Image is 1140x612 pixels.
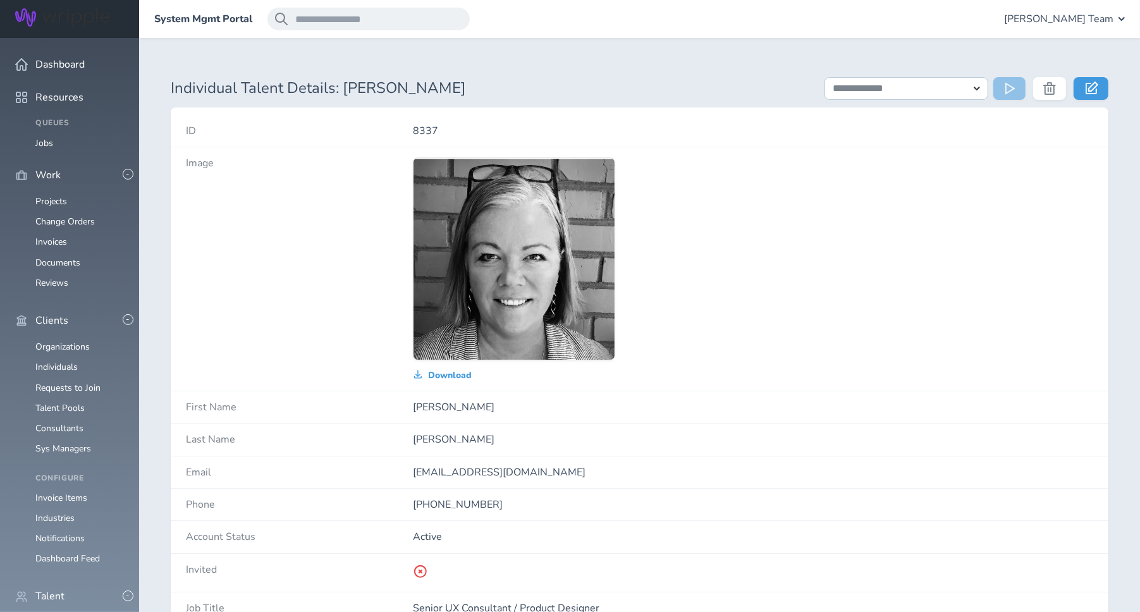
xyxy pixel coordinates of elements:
[123,314,133,325] button: -
[1004,13,1113,25] span: [PERSON_NAME] Team
[186,467,413,478] h4: Email
[35,119,124,128] h4: Queues
[186,499,413,510] h4: Phone
[35,92,83,103] span: Resources
[413,531,1093,542] p: Active
[428,370,472,381] span: Download
[993,77,1026,100] button: Run Action
[35,216,95,228] a: Change Orders
[1033,77,1066,100] button: Delete
[413,499,1093,510] p: [PHONE_NUMBER]
[1074,77,1108,100] a: Edit
[171,80,809,97] h1: Individual Talent Details: [PERSON_NAME]
[186,401,413,413] h4: First Name
[35,341,90,353] a: Organizations
[186,157,413,169] h4: Image
[35,315,68,326] span: Clients
[413,125,1093,137] p: 8337
[413,401,1093,413] p: [PERSON_NAME]
[35,236,67,248] a: Invoices
[35,422,83,434] a: Consultants
[15,8,110,27] img: Wripple
[414,158,615,359] img: AFG0fgfWm6dzAAAAAElFTkSuQmCC
[413,434,1093,445] p: [PERSON_NAME]
[186,434,413,445] h4: Last Name
[123,591,133,601] button: -
[35,169,61,181] span: Work
[35,474,124,483] h4: Configure
[35,553,100,565] a: Dashboard Feed
[35,361,78,373] a: Individuals
[35,137,53,149] a: Jobs
[35,277,68,289] a: Reviews
[186,125,413,137] h4: ID
[413,467,1093,478] p: [EMAIL_ADDRESS][DOMAIN_NAME]
[123,169,133,180] button: -
[35,532,85,544] a: Notifications
[35,195,67,207] a: Projects
[35,443,91,455] a: Sys Managers
[35,59,85,70] span: Dashboard
[35,512,75,524] a: Industries
[35,382,101,394] a: Requests to Join
[35,591,64,602] span: Talent
[35,492,87,504] a: Invoice Items
[35,402,85,414] a: Talent Pools
[154,13,252,25] a: System Mgmt Portal
[186,564,413,575] h4: Invited
[35,257,80,269] a: Documents
[186,531,413,542] h4: Account Status
[1004,8,1125,30] button: [PERSON_NAME] Team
